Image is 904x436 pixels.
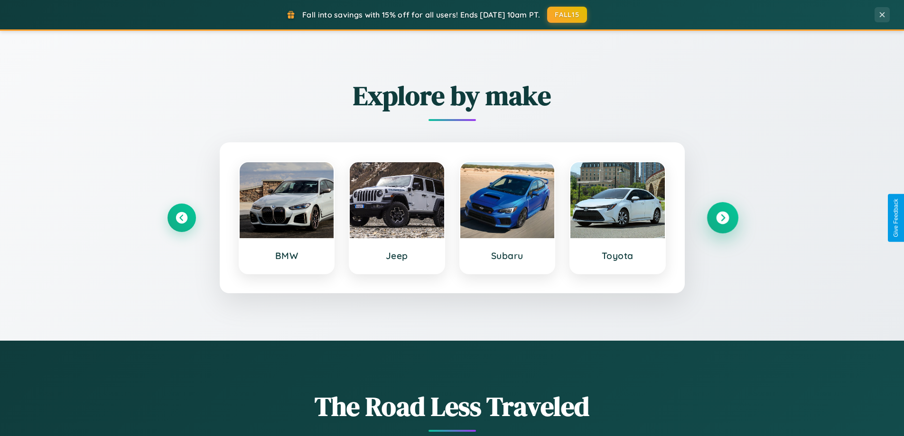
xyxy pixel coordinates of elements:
[302,10,540,19] span: Fall into savings with 15% off for all users! Ends [DATE] 10am PT.
[168,388,737,425] h1: The Road Less Traveled
[893,199,899,237] div: Give Feedback
[168,77,737,114] h2: Explore by make
[580,250,655,261] h3: Toyota
[249,250,325,261] h3: BMW
[470,250,545,261] h3: Subaru
[359,250,435,261] h3: Jeep
[547,7,587,23] button: FALL15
